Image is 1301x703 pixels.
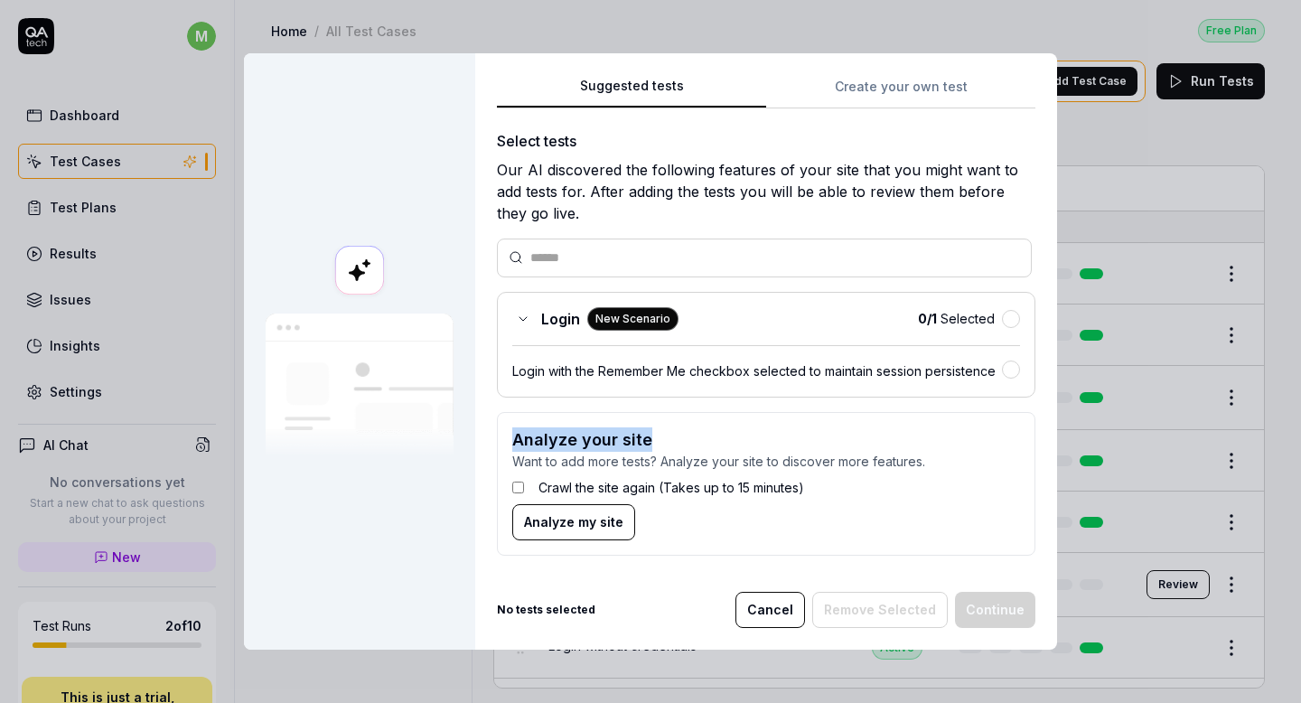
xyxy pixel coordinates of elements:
button: Analyze my site [512,504,635,540]
div: Login with the Remember Me checkbox selected to maintain session persistence [512,361,1002,380]
div: New Scenario [587,307,679,331]
span: Selected [918,309,995,328]
b: 0 / 1 [918,311,937,326]
img: Our AI scans your site and suggests things to test [266,314,454,457]
h3: Analyze your site [512,427,1020,452]
b: No tests selected [497,602,595,618]
div: Our AI discovered the following features of your site that you might want to add tests for. After... [497,159,1035,224]
p: Want to add more tests? Analyze your site to discover more features. [512,452,1020,471]
div: Select tests [497,130,1035,152]
button: Continue [955,592,1035,628]
button: Suggested tests [497,76,766,108]
button: Remove Selected [812,592,948,628]
button: Create your own test [766,76,1035,108]
span: Analyze my site [524,512,623,531]
span: Login [541,308,580,330]
button: Cancel [735,592,805,628]
label: Crawl the site again (Takes up to 15 minutes) [538,478,804,497]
